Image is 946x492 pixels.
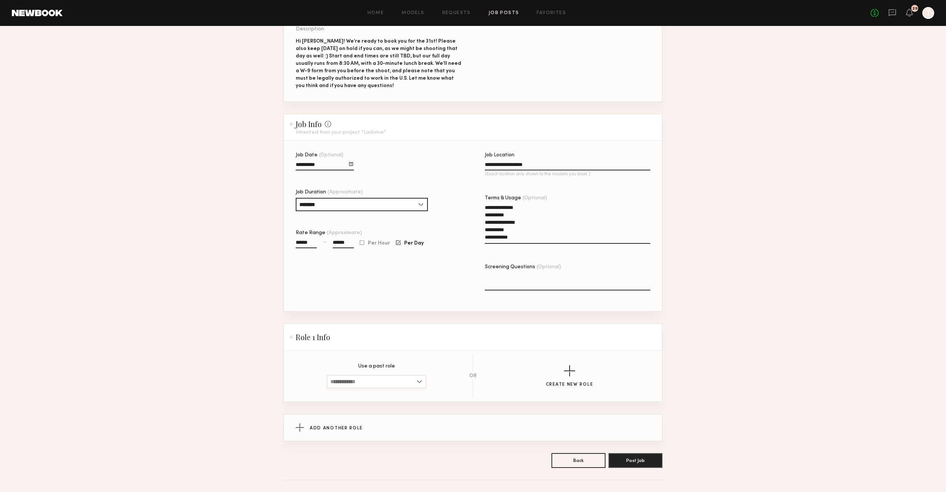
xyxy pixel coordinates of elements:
[404,241,424,246] span: Per Day
[485,204,650,244] textarea: Terms & Usage(Optional)
[368,241,390,246] span: Per Hour
[296,190,428,195] div: Job Duration
[310,426,363,430] span: Add Another Role
[290,120,386,129] h2: Job Info
[537,11,566,16] a: Favorites
[469,373,477,379] div: OR
[296,230,461,236] div: Rate Range
[327,230,362,236] span: (Approximate)
[323,240,327,245] div: —
[296,38,461,90] div: Hi [PERSON_NAME]! We’re ready to book you for the 31st! Please also keep [DATE] on hold if you ca...
[485,196,650,201] div: Terms & Usage
[296,153,354,158] div: Job Date
[551,453,605,468] button: Back
[608,453,662,468] button: Post Job
[296,130,386,135] p: Inherited from your project “Ladivine”
[402,11,424,16] a: Models
[290,333,330,342] h2: Role 1 Info
[485,172,650,176] p: (Exact location only shown to the models you book.)
[523,196,547,201] span: (Optional)
[489,11,519,16] a: Job Posts
[328,190,363,195] span: (Approximate)
[922,7,934,19] a: T
[485,265,650,270] div: Screening Questions
[546,382,593,387] div: Create New Role
[485,153,650,158] div: Job Location
[442,11,471,16] a: Requests
[368,11,384,16] a: Home
[537,265,561,270] span: (Optional)
[485,273,650,290] textarea: Screening Questions(Optional)
[284,414,662,441] button: Add Another Role
[546,365,593,387] button: Create New Role
[296,27,461,32] div: Description
[358,364,395,369] p: Use a past role
[319,153,343,158] span: (Optional)
[485,162,650,170] input: Job Location(Exact location only shown to the models you book.)
[912,7,918,11] div: 29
